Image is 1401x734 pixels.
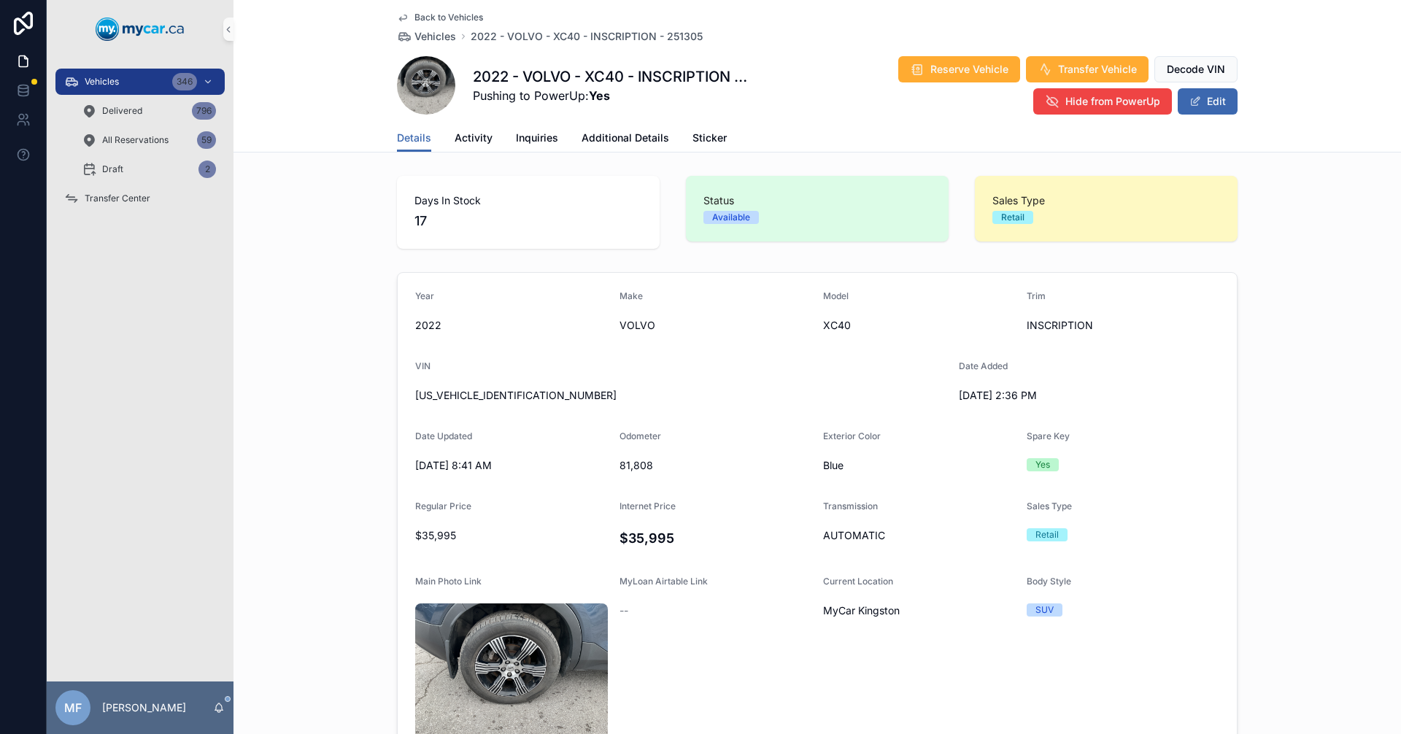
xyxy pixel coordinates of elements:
span: Days In Stock [414,193,642,208]
button: Decode VIN [1154,56,1238,82]
div: Retail [1001,211,1024,224]
a: Delivered796 [73,98,225,124]
span: Vehicles [85,76,119,88]
span: [DATE] 2:36 PM [959,388,1151,403]
span: Decode VIN [1167,62,1225,77]
span: 2022 [415,318,608,333]
a: Draft2 [73,156,225,182]
button: Transfer Vehicle [1026,56,1149,82]
div: Retail [1035,528,1059,541]
span: Trim [1027,290,1046,301]
span: MyLoan Airtable Link [620,576,708,587]
span: XC40 [823,318,1015,333]
span: Blue [823,458,1015,473]
span: Exterior Color [823,430,881,441]
p: [PERSON_NAME] [102,700,186,715]
div: 59 [197,131,216,149]
span: Status [703,193,931,208]
span: Draft [102,163,123,175]
a: Transfer Center [55,185,225,212]
span: [DATE] 8:41 AM [415,458,608,473]
span: INSCRIPTION [1027,318,1219,333]
a: Vehicles346 [55,69,225,95]
h1: 2022 - VOLVO - XC40 - INSCRIPTION - 251305 [473,66,752,87]
div: scrollable content [47,58,233,231]
span: Sales Type [1027,501,1072,511]
span: Internet Price [620,501,676,511]
div: Available [712,211,750,224]
span: Main Photo Link [415,576,482,587]
a: All Reservations59 [73,127,225,153]
span: Transmission [823,501,878,511]
div: Yes [1035,458,1050,471]
a: 2022 - VOLVO - XC40 - INSCRIPTION - 251305 [471,29,703,44]
img: App logo [96,18,185,41]
span: MF [64,699,82,716]
span: VIN [415,360,431,371]
span: -- [620,603,628,618]
span: Hide from PowerUp [1065,94,1160,109]
div: SUV [1035,603,1054,617]
span: Current Location [823,576,893,587]
div: 346 [172,73,197,90]
button: Edit [1178,88,1238,115]
a: Additional Details [582,125,669,154]
button: Hide from PowerUp [1033,88,1172,115]
div: 796 [192,102,216,120]
span: $35,995 [415,528,608,543]
a: Activity [455,125,493,154]
a: Sticker [692,125,727,154]
span: [US_VEHICLE_IDENTIFICATION_NUMBER] [415,388,947,403]
span: Pushing to PowerUp: [473,87,752,104]
span: Sales Type [992,193,1220,208]
h4: $35,995 [620,528,812,548]
span: Details [397,131,431,145]
a: Back to Vehicles [397,12,483,23]
span: Back to Vehicles [414,12,483,23]
a: Inquiries [516,125,558,154]
span: Reserve Vehicle [930,62,1008,77]
button: Reserve Vehicle [898,56,1020,82]
span: Transfer Vehicle [1058,62,1137,77]
span: Delivered [102,105,142,117]
span: Spare Key [1027,430,1070,441]
span: Vehicles [414,29,456,44]
strong: Yes [589,88,610,103]
span: Transfer Center [85,193,150,204]
span: VOLVO [620,318,812,333]
span: 81,808 [620,458,812,473]
span: Odometer [620,430,661,441]
span: MyCar Kingston [823,603,900,618]
span: All Reservations [102,134,169,146]
span: Body Style [1027,576,1071,587]
span: 17 [414,211,642,231]
span: Inquiries [516,131,558,145]
a: Vehicles [397,29,456,44]
span: Model [823,290,849,301]
span: Additional Details [582,131,669,145]
span: Make [620,290,643,301]
span: Activity [455,131,493,145]
span: Date Updated [415,430,472,441]
a: Details [397,125,431,152]
span: Regular Price [415,501,471,511]
span: Sticker [692,131,727,145]
span: Year [415,290,434,301]
div: 2 [198,161,216,178]
span: Date Added [959,360,1008,371]
span: AUTOMATIC [823,528,1015,543]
